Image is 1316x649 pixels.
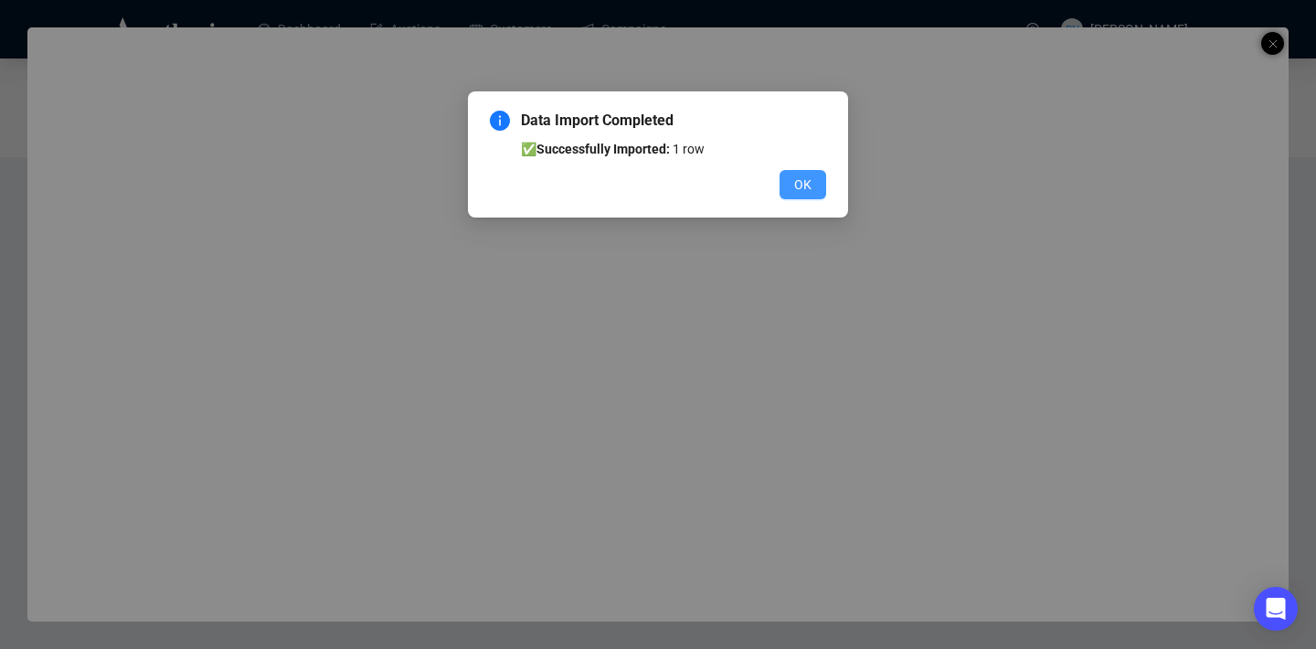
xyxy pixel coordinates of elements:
[1254,587,1298,631] div: Open Intercom Messenger
[780,170,826,199] button: OK
[521,139,826,159] li: ✅ 1 row
[536,142,670,156] b: Successfully Imported:
[794,175,812,195] span: OK
[490,111,510,131] span: info-circle
[521,110,826,132] span: Data Import Completed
